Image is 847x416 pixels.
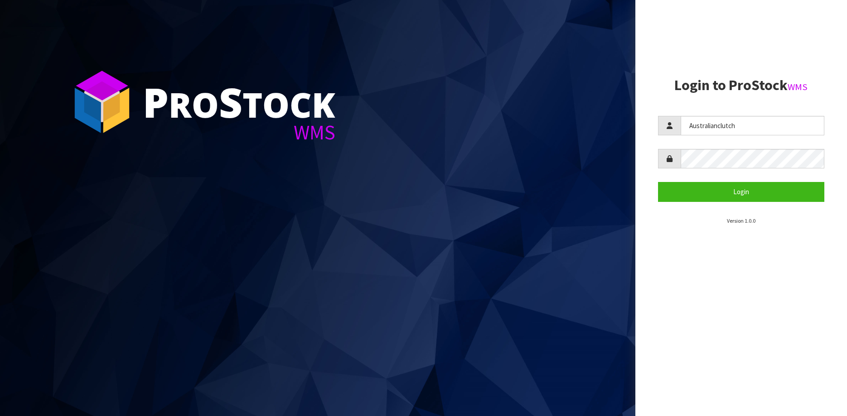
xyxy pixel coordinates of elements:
span: P [143,74,169,129]
small: Version 1.0.0 [727,217,755,224]
h2: Login to ProStock [658,77,824,93]
button: Login [658,182,824,201]
input: Username [681,116,824,135]
div: WMS [143,122,335,143]
img: ProStock Cube [68,68,136,136]
div: ro tock [143,81,335,122]
span: S [219,74,242,129]
small: WMS [788,81,808,93]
